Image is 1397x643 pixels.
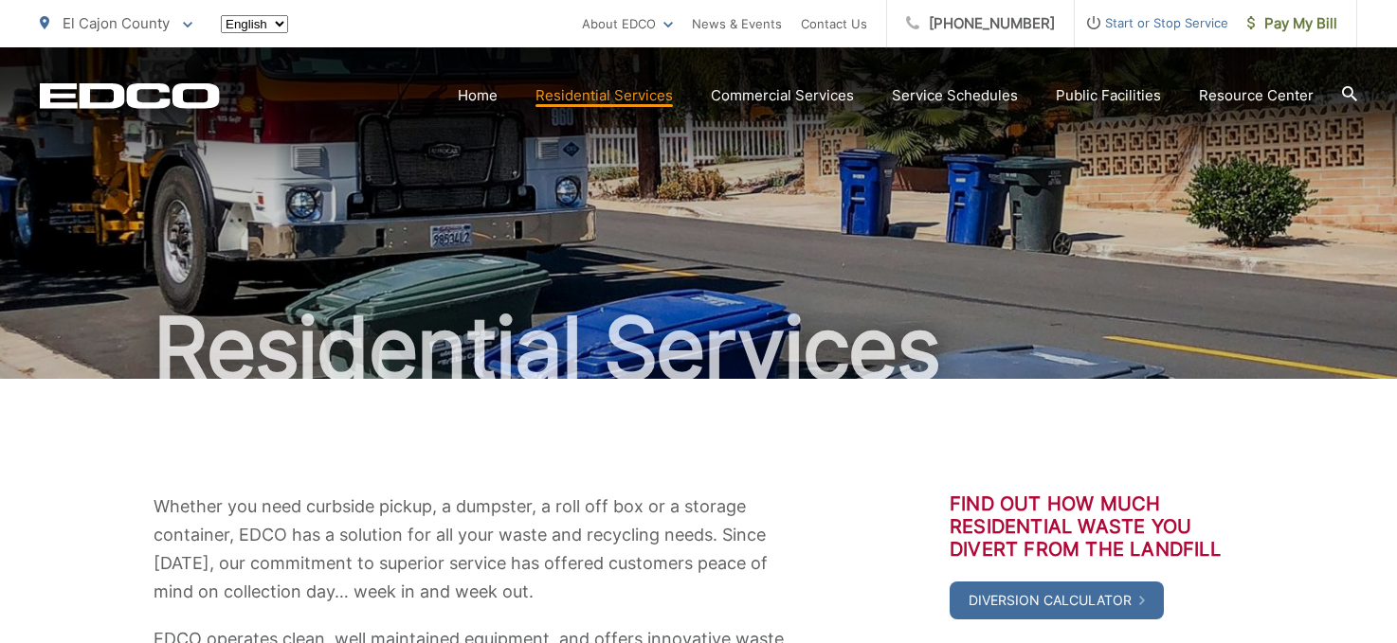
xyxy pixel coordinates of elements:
[40,301,1357,396] h1: Residential Services
[535,84,673,107] a: Residential Services
[1247,12,1337,35] span: Pay My Bill
[950,581,1164,619] a: Diversion Calculator
[692,12,782,35] a: News & Events
[40,82,220,109] a: EDCD logo. Return to the homepage.
[950,492,1243,561] h3: Find out how much residential waste you divert from the landfill
[582,12,673,35] a: About EDCO
[154,492,789,606] p: Whether you need curbside pickup, a dumpster, a roll off box or a storage container, EDCO has a s...
[1199,84,1314,107] a: Resource Center
[63,14,170,32] span: El Cajon County
[1056,84,1161,107] a: Public Facilities
[801,12,867,35] a: Contact Us
[458,84,498,107] a: Home
[221,15,288,33] select: Select a language
[711,84,854,107] a: Commercial Services
[892,84,1018,107] a: Service Schedules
